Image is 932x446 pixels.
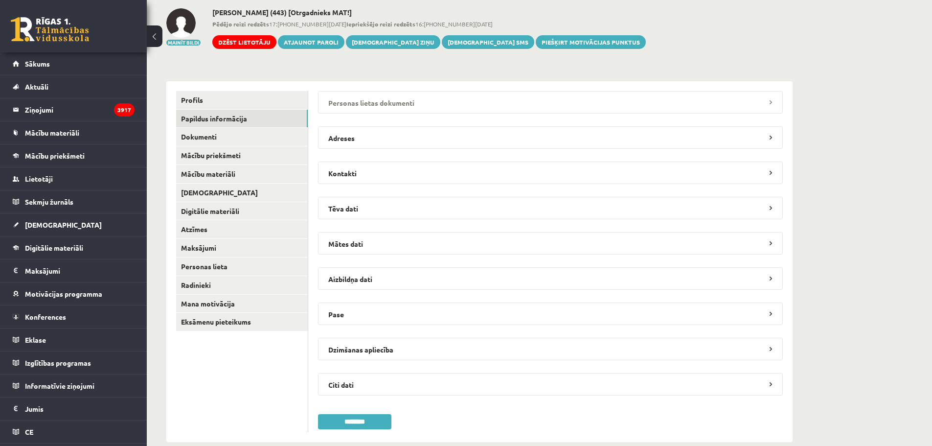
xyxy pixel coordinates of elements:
[13,121,135,144] a: Mācību materiāli
[13,167,135,190] a: Lietotāji
[212,35,276,49] a: Dzēst lietotāju
[318,197,783,219] legend: Tēva dati
[318,162,783,184] legend: Kontakti
[166,8,196,38] img: Paula Sorokina
[318,232,783,255] legend: Mātes dati
[176,128,308,146] a: Dokumenti
[13,282,135,305] a: Motivācijas programma
[278,35,344,49] a: Atjaunot paroli
[25,358,91,367] span: Izglītības programas
[212,8,646,17] h2: [PERSON_NAME] (443) [Otrgadnieks MAT!]
[25,59,50,68] span: Sākums
[25,335,46,344] span: Eklase
[25,151,85,160] span: Mācību priekšmeti
[25,128,79,137] span: Mācību materiāli
[25,243,83,252] span: Digitālie materiāli
[176,146,308,164] a: Mācību priekšmeti
[25,312,66,321] span: Konferences
[176,91,308,109] a: Profils
[176,239,308,257] a: Maksājumi
[25,197,73,206] span: Sekmju žurnāls
[176,184,308,202] a: [DEMOGRAPHIC_DATA]
[13,98,135,121] a: Ziņojumi3917
[25,381,94,390] span: Informatīvie ziņojumi
[318,303,783,325] legend: Pase
[25,98,135,121] legend: Ziņojumi
[13,75,135,98] a: Aktuāli
[176,276,308,294] a: Radinieki
[25,259,135,282] legend: Maksājumi
[13,421,135,443] a: CE
[176,202,308,220] a: Digitālie materiāli
[13,259,135,282] a: Maksājumi
[13,305,135,328] a: Konferences
[25,82,48,91] span: Aktuāli
[318,91,783,114] legend: Personas lietas dokumenti
[176,313,308,331] a: Eksāmenu pieteikums
[318,338,783,360] legend: Dzimšanas apliecība
[318,126,783,149] legend: Adreses
[13,398,135,420] a: Jumis
[25,174,53,183] span: Lietotāji
[176,295,308,313] a: Mana motivācija
[536,35,646,49] a: Piešķirt motivācijas punktus
[25,427,33,436] span: CE
[13,213,135,236] a: [DEMOGRAPHIC_DATA]
[176,110,308,128] a: Papildus informācija
[166,40,201,46] button: Mainīt bildi
[13,236,135,259] a: Digitālie materiāli
[13,329,135,351] a: Eklase
[176,220,308,238] a: Atzīmes
[346,35,440,49] a: [DEMOGRAPHIC_DATA] ziņu
[114,103,135,117] i: 3917
[212,20,646,28] span: 17:[PHONE_NUMBER][DATE] 16:[PHONE_NUMBER][DATE]
[13,52,135,75] a: Sākums
[25,404,44,413] span: Jumis
[176,258,308,276] a: Personas lieta
[212,20,269,28] b: Pēdējo reizi redzēts
[13,190,135,213] a: Sekmju žurnāls
[318,373,783,396] legend: Citi dati
[13,144,135,167] a: Mācību priekšmeti
[346,20,415,28] b: Iepriekšējo reizi redzēts
[176,165,308,183] a: Mācību materiāli
[318,267,783,290] legend: Aizbildņa dati
[442,35,534,49] a: [DEMOGRAPHIC_DATA] SMS
[13,352,135,374] a: Izglītības programas
[13,375,135,397] a: Informatīvie ziņojumi
[11,17,89,42] a: Rīgas 1. Tālmācības vidusskola
[25,289,102,298] span: Motivācijas programma
[25,220,102,229] span: [DEMOGRAPHIC_DATA]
